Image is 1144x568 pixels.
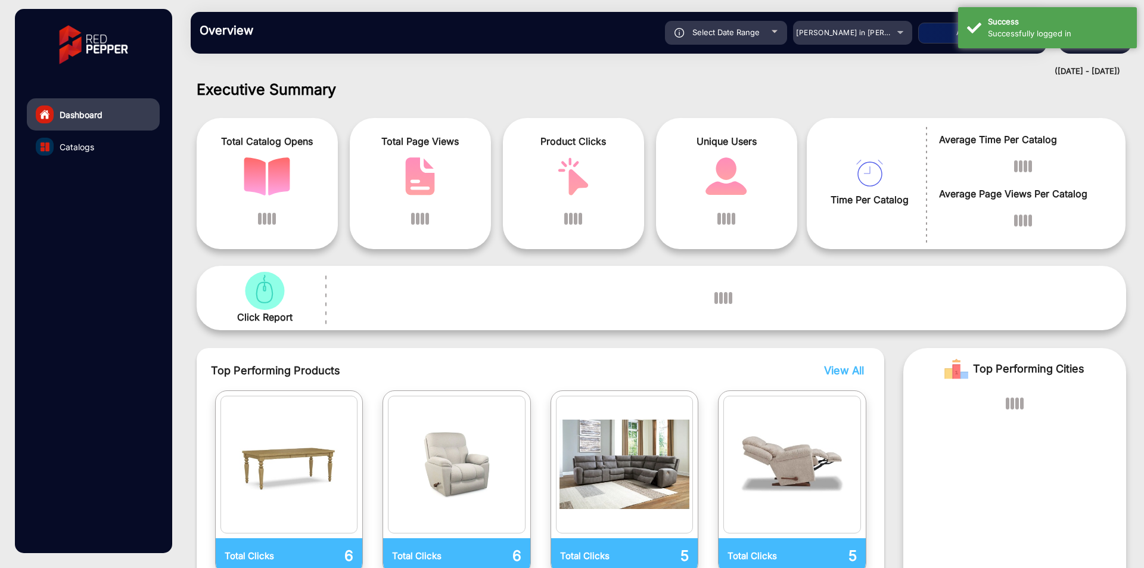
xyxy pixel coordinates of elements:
[359,134,482,148] span: Total Page Views
[397,157,443,195] img: catalog
[665,134,788,148] span: Unique Users
[289,545,353,567] p: 6
[197,80,1126,98] h1: Executive Summary
[796,28,928,37] span: [PERSON_NAME] in [PERSON_NAME]
[944,357,968,381] img: Rank image
[392,550,456,563] p: Total Clicks
[51,15,136,75] img: vmg-logo
[391,399,522,530] img: catalog
[703,157,750,195] img: catalog
[179,66,1120,77] div: ([DATE] - [DATE])
[824,364,864,377] span: View All
[206,134,329,148] span: Total Catalog Opens
[988,16,1128,28] div: Success
[39,109,50,120] img: home
[224,399,355,530] img: catalog
[624,545,689,567] p: 5
[559,399,690,530] img: catalog
[821,362,861,378] button: View All
[225,550,289,563] p: Total Clicks
[456,545,521,567] p: 6
[60,141,94,153] span: Catalogs
[727,399,857,530] img: catalog
[550,157,596,195] img: catalog
[988,28,1128,40] div: Successfully logged in
[856,160,883,187] img: catalog
[728,550,792,563] p: Total Clicks
[200,23,366,38] h3: Overview
[973,357,1084,381] span: Top Performing Cities
[27,98,160,131] a: Dashboard
[41,142,49,151] img: catalog
[939,187,1108,201] span: Average Page Views Per Catalog
[512,134,635,148] span: Product Clicks
[237,310,293,324] span: Click Report
[692,27,760,37] span: Select Date Range
[674,28,685,38] img: icon
[939,132,1108,147] span: Average Time Per Catalog
[211,362,713,378] span: Top Performing Products
[27,131,160,163] a: Catalogs
[792,545,857,567] p: 5
[560,550,624,563] p: Total Clicks
[241,272,288,310] img: catalog
[244,157,290,195] img: catalog
[918,23,1014,44] button: Apply
[60,108,102,121] span: Dashboard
